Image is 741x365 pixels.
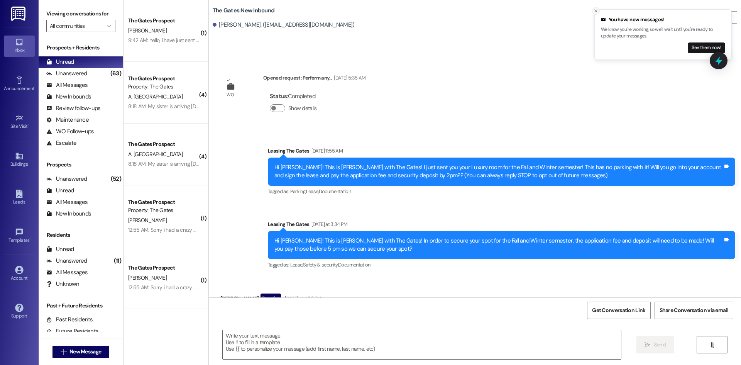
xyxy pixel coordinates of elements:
[128,27,167,34] span: [PERSON_NAME]
[4,226,35,246] a: Templates •
[128,103,205,110] div: 8:18 AM: My sister is arriving [DATE]
[270,90,320,102] div: : Completed
[270,92,287,100] b: Status
[587,302,650,319] button: Get Conversation Link
[46,327,98,335] div: Future Residents
[109,173,123,185] div: (52)
[46,187,74,195] div: Unread
[268,186,735,197] div: Tagged as:
[112,255,123,267] div: (11)
[306,188,319,195] span: Lease ,
[39,302,123,310] div: Past + Future Residents
[288,104,317,112] label: Show details
[303,261,338,268] span: Safety & security ,
[108,68,123,80] div: (63)
[39,161,123,169] div: Prospects
[46,127,94,136] div: WO Follow-ups
[46,8,115,20] label: Viewing conversations for
[274,163,723,180] div: Hi [PERSON_NAME]! This is [PERSON_NAME] with The Gates! I just sent you your Luxury room for the ...
[11,7,27,21] img: ResiDesk Logo
[46,257,87,265] div: Unanswered
[4,187,35,208] a: Leads
[50,20,103,32] input: All communities
[655,302,733,319] button: Share Conversation via email
[46,139,76,147] div: Escalate
[220,294,688,306] div: [PERSON_NAME]
[290,188,306,195] span: Parking ,
[332,74,365,82] div: [DATE] 5:35 AM
[30,236,31,242] span: •
[128,264,200,272] div: The Gates Prospect
[46,81,88,89] div: All Messages
[61,349,66,355] i: 
[709,342,715,348] i: 
[52,346,110,358] button: New Message
[263,74,365,85] div: Opened request: Perform any...
[39,44,123,52] div: Prospects + Residents
[46,198,88,206] div: All Messages
[268,220,735,231] div: Leasing The Gates
[261,294,281,303] div: Question
[34,85,36,90] span: •
[645,342,650,348] i: 
[128,206,200,214] div: Property: The Gates
[128,17,200,25] div: The Gates Prospect
[46,58,74,66] div: Unread
[46,70,87,78] div: Unanswered
[660,306,728,314] span: Share Conversation via email
[592,306,645,314] span: Get Conversation Link
[128,37,484,44] div: 9:42 AM: hello, i have just sent you a esa request email about getting an approval for him. could...
[39,231,123,239] div: Residents
[4,301,35,322] a: Support
[128,284,249,291] div: 12:55 AM: Sorry i had a crazy day, I'll sign it around 1pm
[213,7,274,15] b: The Gates: New Inbound
[128,151,183,158] span: A. [GEOGRAPHIC_DATA]
[636,336,674,353] button: Send
[46,210,91,218] div: New Inbounds
[128,75,200,83] div: The Gates Prospect
[128,140,200,148] div: The Gates Prospect
[46,93,91,101] div: New Inbounds
[601,16,725,24] div: You have new messages!
[46,280,79,288] div: Unknown
[227,91,234,99] div: WO
[46,245,74,253] div: Unread
[128,274,167,281] span: [PERSON_NAME]
[592,7,600,15] button: Close toast
[338,261,370,268] span: Documentation
[213,21,355,29] div: [PERSON_NAME]. ([EMAIL_ADDRESS][DOMAIN_NAME])
[128,83,200,91] div: Property: The Gates
[654,341,666,349] span: Send
[46,175,87,183] div: Unanswered
[310,147,343,155] div: [DATE] 11:55 AM
[128,217,167,224] span: [PERSON_NAME]
[4,263,35,284] a: Account
[268,147,735,158] div: Leasing The Gates
[107,23,111,29] i: 
[46,104,100,112] div: Review follow-ups
[4,149,35,170] a: Buildings
[128,93,183,100] span: A. [GEOGRAPHIC_DATA]
[46,116,89,124] div: Maintenance
[128,198,200,206] div: The Gates Prospect
[4,112,35,132] a: Site Visit •
[128,160,205,167] div: 8:18 AM: My sister is arriving [DATE]
[69,348,101,356] span: New Message
[46,316,93,324] div: Past Residents
[274,237,723,253] div: Hi [PERSON_NAME]! This is [PERSON_NAME] with The Gates! In order to secure your spot for the Fall...
[46,268,88,277] div: All Messages
[128,226,249,233] div: 12:55 AM: Sorry i had a crazy day, I'll sign it around 1pm
[310,220,348,228] div: [DATE] at 3:34 PM
[688,42,725,53] button: See them now!
[319,188,351,195] span: Documentation
[283,294,321,302] div: [DATE] at 4:36 PM
[268,259,735,270] div: Tagged as:
[290,261,303,268] span: Lease ,
[4,36,35,56] a: Inbox
[28,122,29,128] span: •
[601,26,725,40] p: We know you're working, so we'll wait until you're ready to update your messages.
